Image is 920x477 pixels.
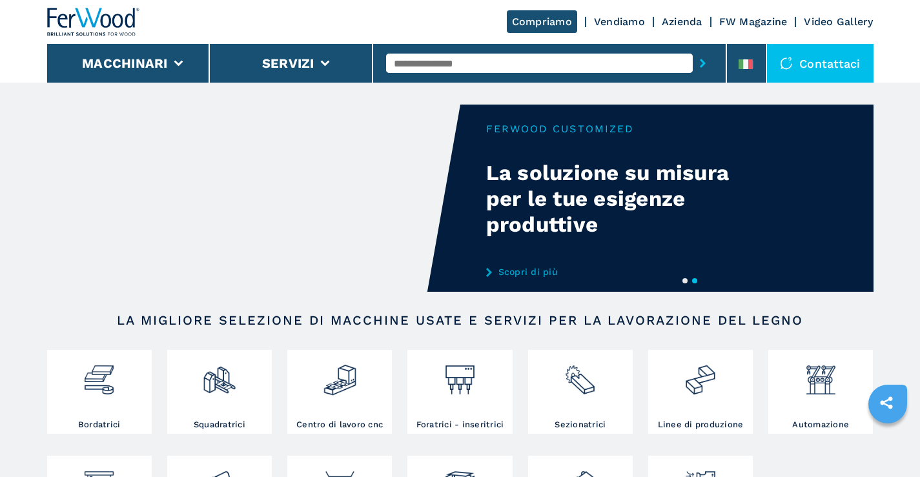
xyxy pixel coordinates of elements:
img: linee_di_produzione_2.png [683,353,717,397]
h3: Bordatrici [78,419,121,431]
h2: LA MIGLIORE SELEZIONE DI MACCHINE USATE E SERVIZI PER LA LAVORAZIONE DEL LEGNO [88,312,832,328]
h3: Linee di produzione [658,419,744,431]
a: Compriamo [507,10,577,33]
a: Video Gallery [804,15,873,28]
img: Contattaci [780,57,793,70]
a: Azienda [662,15,702,28]
div: Contattaci [767,44,874,83]
h3: Automazione [792,419,849,431]
h3: Squadratrici [194,419,245,431]
a: Automazione [768,350,873,434]
a: Sezionatrici [528,350,633,434]
a: Linee di produzione [648,350,753,434]
a: Centro di lavoro cnc [287,350,392,434]
a: Bordatrici [47,350,152,434]
video: Your browser does not support the video tag. [47,105,460,292]
h3: Centro di lavoro cnc [296,419,383,431]
a: sharethis [870,387,903,419]
h3: Foratrici - inseritrici [416,419,504,431]
button: Servizi [262,56,314,71]
h3: Sezionatrici [555,419,606,431]
a: Squadratrici [167,350,272,434]
button: 2 [692,278,697,283]
img: foratrici_inseritrici_2.png [443,353,477,397]
a: Foratrici - inseritrici [407,350,512,434]
a: FW Magazine [719,15,788,28]
button: Macchinari [82,56,168,71]
a: Scopri di più [486,267,739,277]
iframe: Chat [865,419,910,467]
a: Vendiamo [594,15,645,28]
button: submit-button [693,48,713,78]
img: squadratrici_2.png [202,353,236,397]
button: 1 [682,278,688,283]
img: bordatrici_1.png [82,353,116,397]
img: centro_di_lavoro_cnc_2.png [323,353,357,397]
img: sezionatrici_2.png [563,353,597,397]
img: Ferwood [47,8,140,36]
img: automazione.png [804,353,838,397]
